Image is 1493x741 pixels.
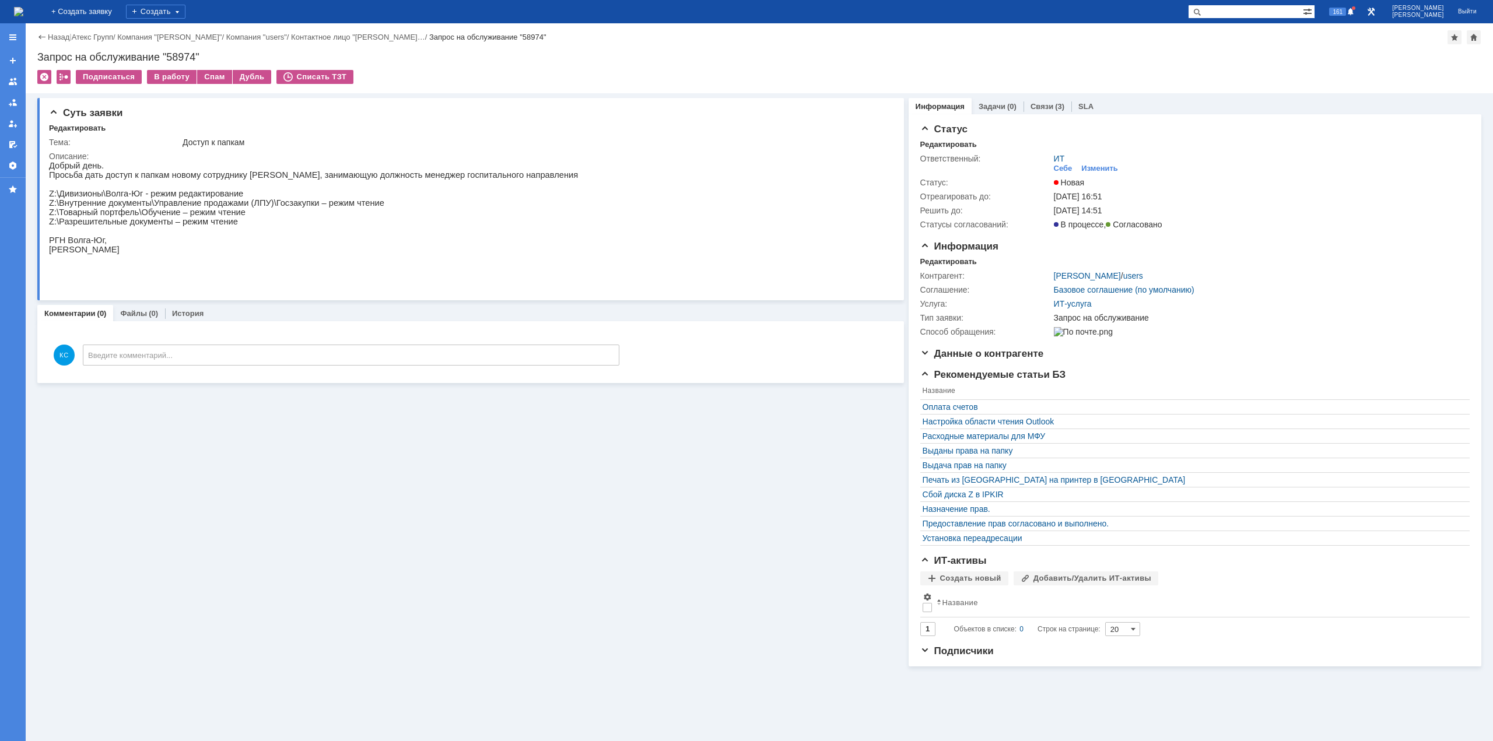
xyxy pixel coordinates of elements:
a: Компания "users" [226,33,287,41]
div: Тема: [49,138,180,147]
a: users [1123,271,1143,280]
div: Добавить в избранное [1448,30,1462,44]
a: Печать из [GEOGRAPHIC_DATA] на принтер в [GEOGRAPHIC_DATA] [923,475,1462,484]
a: Мои согласования [3,135,22,154]
a: ИТ-услуга [1054,299,1092,308]
span: Статус [920,124,968,135]
a: Информация [916,102,965,111]
a: Компания "[PERSON_NAME]" [117,33,222,41]
div: / [226,33,291,41]
a: Настройка области чтения Outlook [923,417,1462,426]
div: Отреагировать до: [920,192,1052,201]
a: Оплата счетов [923,402,1462,412]
span: Объектов в списке: [954,625,1017,633]
a: Контактное лицо "[PERSON_NAME]… [291,33,425,41]
div: (3) [1055,102,1064,111]
span: [DATE] 16:51 [1054,192,1102,201]
span: [PERSON_NAME] [1392,12,1444,19]
span: Подписчики [920,645,994,656]
img: По почте.png [1054,327,1113,336]
a: ИТ [1054,154,1065,163]
div: Решить до: [920,206,1052,215]
a: Установка переадресации [923,533,1462,543]
div: , [1054,220,1462,229]
a: Заявки в моей ответственности [3,93,22,112]
a: Сбой диска Z в IPKIR [923,490,1462,499]
div: Сделать домашней страницей [1467,30,1481,44]
div: Изменить [1081,164,1118,173]
div: / [1054,271,1143,280]
div: (0) [149,309,158,318]
a: Комментарии [44,309,96,318]
div: / [72,33,118,41]
a: Назад [48,33,69,41]
div: 0 [1019,622,1024,636]
a: Назначение прав. [923,504,1462,514]
i: Строк на странице: [954,622,1101,636]
a: Выданы права на папку [923,446,1462,455]
span: КС [54,345,75,366]
th: Название [920,384,1464,400]
div: Услуга: [920,299,1052,308]
span: Новая [1054,178,1085,187]
span: Согласовано [1106,220,1162,229]
div: Тип заявки: [920,313,1052,322]
div: (0) [97,309,107,318]
a: Задачи [979,102,1005,111]
span: В процессе [1054,220,1104,229]
span: Расширенный поиск [1303,5,1315,16]
span: Суть заявки [49,107,122,118]
div: Себе [1054,164,1073,173]
div: Редактировать [49,124,106,133]
a: Расходные материалы для МФУ [923,431,1462,441]
a: Заявки на командах [3,72,22,91]
div: Запрос на обслуживание "58974" [429,33,546,41]
a: Мои заявки [3,114,22,133]
a: Перейти в интерфейс администратора [1364,5,1378,19]
div: Доступ к папкам [183,138,884,147]
div: Редактировать [920,257,977,266]
div: Ответственный: [920,154,1052,163]
span: Настройки [923,592,932,602]
span: Данные о контрагенте [920,348,1044,359]
span: ИТ-активы [920,555,987,566]
div: | [69,32,71,41]
div: Статусы согласований: [920,220,1052,229]
a: [PERSON_NAME] [1054,271,1121,280]
div: / [117,33,226,41]
span: [PERSON_NAME] [1392,5,1444,12]
a: Настройки [3,156,22,175]
a: Связи [1031,102,1053,111]
a: Атекс Групп [72,33,113,41]
div: (0) [1007,102,1017,111]
span: Рекомендуемые статьи БЗ [920,369,1066,380]
th: Название [934,590,1464,617]
a: Файлы [120,309,147,318]
div: Контрагент: [920,271,1052,280]
div: / [291,33,429,41]
img: logo [14,7,23,16]
div: Название [942,598,978,607]
div: Способ обращения: [920,327,1052,336]
div: Запрос на обслуживание "58974" [37,51,1481,63]
div: Запрос на обслуживание [1054,313,1462,322]
span: Информация [920,241,998,252]
span: 161 [1329,8,1346,16]
a: Перейти на домашнюю страницу [14,7,23,16]
div: Редактировать [920,140,977,149]
a: SLA [1078,102,1094,111]
a: Базовое соглашение (по умолчанию) [1054,285,1194,294]
div: Выдача прав на папку [923,461,1462,470]
div: Описание: [49,152,886,161]
a: Предоставление прав согласовано и выполнено. [923,519,1462,528]
a: История [172,309,204,318]
div: Соглашение: [920,285,1052,294]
